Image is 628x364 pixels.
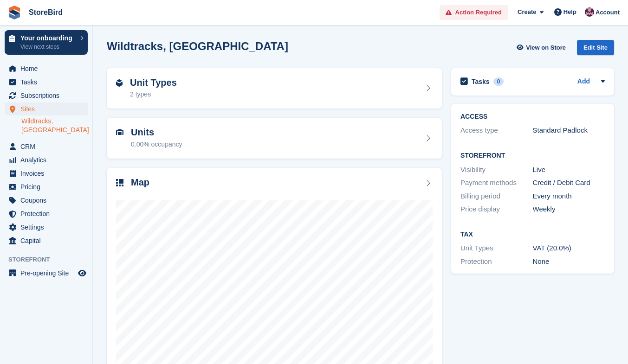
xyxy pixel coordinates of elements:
h2: Wildtracks, [GEOGRAPHIC_DATA] [107,40,288,52]
div: Price display [460,204,533,215]
div: 0 [493,77,504,86]
span: Capital [20,234,76,247]
h2: ACCESS [460,113,605,121]
h2: Units [131,127,182,138]
div: Every month [533,191,605,202]
h2: Tax [460,231,605,238]
a: Unit Types 2 types [107,68,442,109]
div: Access type [460,125,533,136]
a: Action Required [440,5,508,20]
a: menu [5,76,88,89]
img: stora-icon-8386f47178a22dfd0bd8f6a31ec36ba5ce8667c1dd55bd0f319d3a0aa187defe.svg [7,6,21,19]
span: Coupons [20,194,76,207]
div: Weekly [533,204,605,215]
a: menu [5,140,88,153]
img: unit-type-icn-2b2737a686de81e16bb02015468b77c625bbabd49415b5ef34ead5e3b44a266d.svg [116,79,123,87]
img: unit-icn-7be61d7bf1b0ce9d3e12c5938cc71ed9869f7b940bace4675aadf7bd6d80202e.svg [116,129,123,135]
img: Hugh Stanton [585,7,594,17]
div: Live [533,165,605,175]
a: menu [5,102,88,115]
span: Protection [20,207,76,220]
span: Tasks [20,76,76,89]
h2: Unit Types [130,77,177,88]
a: menu [5,167,88,180]
div: None [533,256,605,267]
img: map-icn-33ee37083ee616e46c38cad1a60f524a97daa1e2b2c8c0bc3eb3415660979fc1.svg [116,179,123,186]
a: Units 0.00% occupancy [107,118,442,159]
div: Credit / Debit Card [533,178,605,188]
span: Home [20,62,76,75]
div: Unit Types [460,243,533,254]
span: CRM [20,140,76,153]
div: Billing period [460,191,533,202]
a: menu [5,153,88,166]
span: View on Store [526,43,566,52]
a: Your onboarding View next steps [5,30,88,55]
div: 2 types [130,89,177,99]
span: Pre-opening Site [20,267,76,280]
span: Action Required [455,8,502,17]
p: Your onboarding [20,35,76,41]
a: menu [5,267,88,280]
span: Settings [20,221,76,234]
span: Create [518,7,536,17]
p: View next steps [20,43,76,51]
div: Protection [460,256,533,267]
div: Visibility [460,165,533,175]
a: menu [5,62,88,75]
h2: Map [131,177,149,188]
a: Wildtracks, [GEOGRAPHIC_DATA] [21,117,88,134]
span: Analytics [20,153,76,166]
a: Edit Site [577,40,614,59]
span: Pricing [20,180,76,193]
span: Sites [20,102,76,115]
a: Add [577,77,590,87]
div: 0.00% occupancy [131,140,182,149]
div: VAT (20.0%) [533,243,605,254]
div: Standard Padlock [533,125,605,136]
span: Invoices [20,167,76,180]
h2: Tasks [472,77,490,86]
a: menu [5,207,88,220]
a: menu [5,194,88,207]
a: View on Store [515,40,570,55]
a: StoreBird [25,5,66,20]
a: Preview store [77,268,88,279]
span: Account [596,8,620,17]
a: menu [5,234,88,247]
span: Storefront [8,255,92,264]
div: Payment methods [460,178,533,188]
a: menu [5,89,88,102]
div: Edit Site [577,40,614,55]
span: Subscriptions [20,89,76,102]
h2: Storefront [460,152,605,160]
span: Help [563,7,576,17]
a: menu [5,180,88,193]
a: menu [5,221,88,234]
